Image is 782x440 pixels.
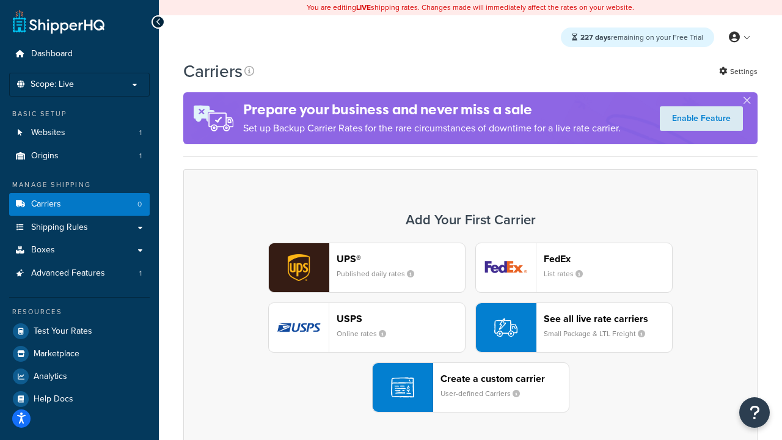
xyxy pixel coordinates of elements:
[9,145,150,167] li: Origins
[31,245,55,255] span: Boxes
[9,216,150,239] a: Shipping Rules
[31,199,61,210] span: Carriers
[34,372,67,382] span: Analytics
[739,397,770,428] button: Open Resource Center
[31,79,74,90] span: Scope: Live
[356,2,371,13] b: LIVE
[139,128,142,138] span: 1
[9,109,150,119] div: Basic Setup
[544,313,672,324] header: See all live rate carriers
[9,365,150,387] a: Analytics
[544,328,655,339] small: Small Package & LTL Freight
[31,128,65,138] span: Websites
[139,151,142,161] span: 1
[9,43,150,65] a: Dashboard
[183,92,243,144] img: ad-rules-rateshop-fe6ec290ccb7230408bd80ed9643f0289d75e0ffd9eb532fc0e269fcd187b520.png
[31,268,105,279] span: Advanced Features
[337,268,424,279] small: Published daily rates
[561,28,714,47] div: remaining on your Free Trial
[476,243,536,292] img: fedEx logo
[9,193,150,216] li: Carriers
[9,122,150,144] a: Websites 1
[268,243,466,293] button: ups logoUPS®Published daily rates
[580,32,611,43] strong: 227 days
[34,326,92,337] span: Test Your Rates
[9,122,150,144] li: Websites
[269,243,329,292] img: ups logo
[544,268,593,279] small: List rates
[9,307,150,317] div: Resources
[31,49,73,59] span: Dashboard
[268,302,466,353] button: usps logoUSPSOnline rates
[337,328,396,339] small: Online rates
[440,388,530,399] small: User-defined Carriers
[475,243,673,293] button: fedEx logoFedExList rates
[337,253,465,265] header: UPS®
[243,120,621,137] p: Set up Backup Carrier Rates for the rare circumstances of downtime for a live rate carrier.
[9,262,150,285] li: Advanced Features
[494,316,517,339] img: icon-carrier-liverate-becf4550.svg
[440,373,569,384] header: Create a custom carrier
[9,180,150,190] div: Manage Shipping
[183,59,243,83] h1: Carriers
[372,362,569,413] button: Create a custom carrierUser-defined Carriers
[660,106,743,131] a: Enable Feature
[9,145,150,167] a: Origins 1
[31,151,59,161] span: Origins
[31,222,88,233] span: Shipping Rules
[243,100,621,120] h4: Prepare your business and never miss a sale
[475,302,673,353] button: See all live rate carriersSmall Package & LTL Freight
[9,239,150,262] a: Boxes
[196,213,745,227] h3: Add Your First Carrier
[719,63,758,80] a: Settings
[9,343,150,365] a: Marketplace
[34,394,73,405] span: Help Docs
[337,313,465,324] header: USPS
[9,320,150,342] a: Test Your Rates
[139,268,142,279] span: 1
[391,376,414,399] img: icon-carrier-custom-c93b8a24.svg
[34,349,79,359] span: Marketplace
[137,199,142,210] span: 0
[9,388,150,410] a: Help Docs
[13,9,104,34] a: ShipperHQ Home
[9,193,150,216] a: Carriers 0
[269,303,329,352] img: usps logo
[544,253,672,265] header: FedEx
[9,262,150,285] a: Advanced Features 1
